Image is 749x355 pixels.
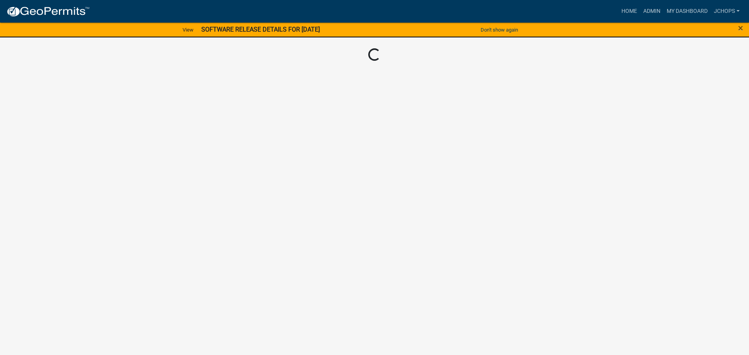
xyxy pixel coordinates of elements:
[640,4,664,19] a: Admin
[664,4,711,19] a: My Dashboard
[738,23,743,34] span: ×
[179,23,197,36] a: View
[711,4,743,19] a: jchops
[618,4,640,19] a: Home
[738,23,743,33] button: Close
[201,26,320,33] strong: SOFTWARE RELEASE DETAILS FOR [DATE]
[477,23,521,36] button: Don't show again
